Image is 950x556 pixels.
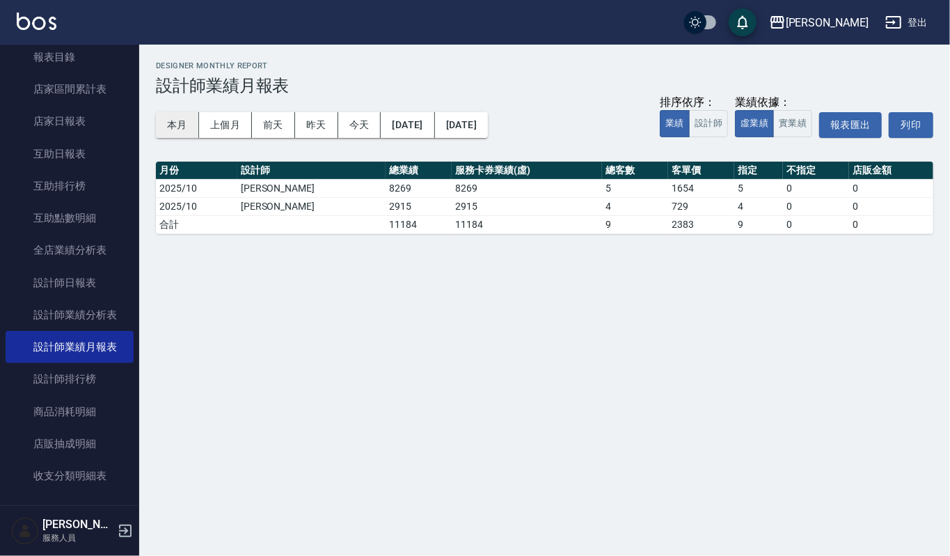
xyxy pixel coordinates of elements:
button: 客戶管理 [6,497,134,534]
button: 前天 [252,112,295,138]
th: 服務卡券業績(虛) [452,162,602,180]
a: 設計師日報表 [6,267,134,299]
a: 設計師排行榜 [6,363,134,395]
td: 2025/10 [156,197,237,215]
img: Person [11,517,39,545]
div: [PERSON_NAME] [786,14,869,31]
td: 4 [602,197,668,215]
button: 虛業績 [735,110,774,137]
button: [DATE] [381,112,434,138]
td: 0 [783,215,849,233]
a: 全店業績分析表 [6,234,134,266]
button: 登出 [880,10,933,36]
td: 0 [783,197,849,215]
td: 0 [783,179,849,197]
td: 2915 [452,197,602,215]
th: 指定 [734,162,783,180]
td: 1654 [668,179,734,197]
th: 客單價 [668,162,734,180]
a: 互助排行榜 [6,170,134,202]
td: 8269 [386,179,452,197]
td: 729 [668,197,734,215]
td: [PERSON_NAME] [237,197,386,215]
a: 店販抽成明細 [6,428,134,460]
th: 月份 [156,162,237,180]
a: 店家日報表 [6,105,134,137]
button: 報表匯出 [819,112,882,138]
button: 本月 [156,112,199,138]
a: 互助日報表 [6,138,134,170]
th: 不指定 [783,162,849,180]
button: 業績 [660,110,690,137]
div: 排序依序： [660,95,728,110]
button: [PERSON_NAME] [763,8,874,37]
th: 總客數 [602,162,668,180]
button: 今天 [338,112,381,138]
td: 0 [849,197,933,215]
td: [PERSON_NAME] [237,179,386,197]
td: 5 [734,179,783,197]
h5: [PERSON_NAME] [42,518,113,532]
h3: 設計師業績月報表 [156,76,933,95]
td: 8269 [452,179,602,197]
table: a dense table [156,162,933,234]
button: 設計師 [689,110,728,137]
p: 服務人員 [42,532,113,544]
a: 店家區間累計表 [6,73,134,105]
button: 列印 [889,112,933,138]
button: save [729,8,757,36]
td: 4 [734,197,783,215]
th: 店販金額 [849,162,933,180]
a: 報表目錄 [6,41,134,73]
a: 互助點數明細 [6,202,134,234]
a: 設計師業績月報表 [6,331,134,363]
button: 實業績 [773,110,812,137]
td: 合計 [156,215,237,233]
a: 設計師業績分析表 [6,299,134,331]
td: 9 [734,215,783,233]
td: 2383 [668,215,734,233]
td: 5 [602,179,668,197]
td: 2025/10 [156,179,237,197]
a: 收支分類明細表 [6,460,134,492]
td: 0 [849,179,933,197]
td: 9 [602,215,668,233]
img: Logo [17,13,56,30]
th: 總業績 [386,162,452,180]
button: 上個月 [199,112,252,138]
td: 11184 [452,215,602,233]
td: 11184 [386,215,452,233]
button: 昨天 [295,112,338,138]
button: [DATE] [435,112,488,138]
div: 業績依據： [735,95,812,110]
td: 0 [849,215,933,233]
th: 設計師 [237,162,386,180]
h2: Designer Monthly Report [156,61,933,70]
a: 商品消耗明細 [6,396,134,428]
td: 2915 [386,197,452,215]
